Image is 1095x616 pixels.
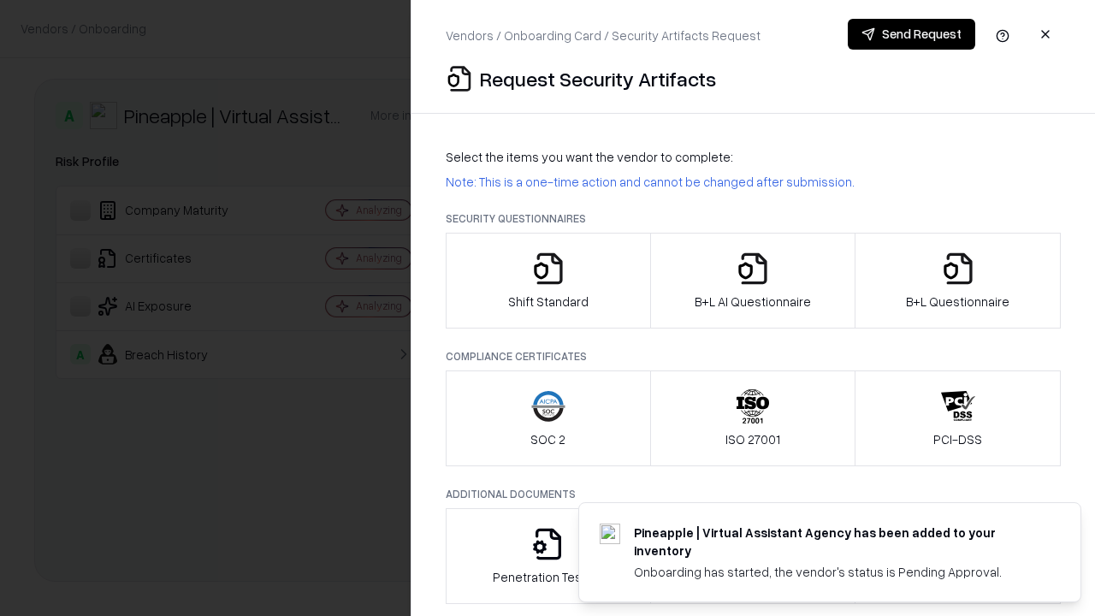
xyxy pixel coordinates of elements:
[855,233,1061,329] button: B+L Questionnaire
[480,65,716,92] p: Request Security Artifacts
[600,524,620,544] img: trypineapple.com
[446,349,1061,364] p: Compliance Certificates
[446,487,1061,501] p: Additional Documents
[446,173,1061,191] p: Note: This is a one-time action and cannot be changed after submission.
[530,430,565,448] p: SOC 2
[446,370,651,466] button: SOC 2
[855,370,1061,466] button: PCI-DSS
[446,148,1061,166] p: Select the items you want the vendor to complete:
[695,293,811,311] p: B+L AI Questionnaire
[848,19,975,50] button: Send Request
[446,27,761,44] p: Vendors / Onboarding Card / Security Artifacts Request
[650,233,856,329] button: B+L AI Questionnaire
[725,430,780,448] p: ISO 27001
[650,370,856,466] button: ISO 27001
[446,211,1061,226] p: Security Questionnaires
[906,293,1009,311] p: B+L Questionnaire
[493,568,603,586] p: Penetration Testing
[634,563,1039,581] div: Onboarding has started, the vendor's status is Pending Approval.
[446,233,651,329] button: Shift Standard
[933,430,982,448] p: PCI-DSS
[508,293,589,311] p: Shift Standard
[446,508,651,604] button: Penetration Testing
[634,524,1039,560] div: Pineapple | Virtual Assistant Agency has been added to your inventory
